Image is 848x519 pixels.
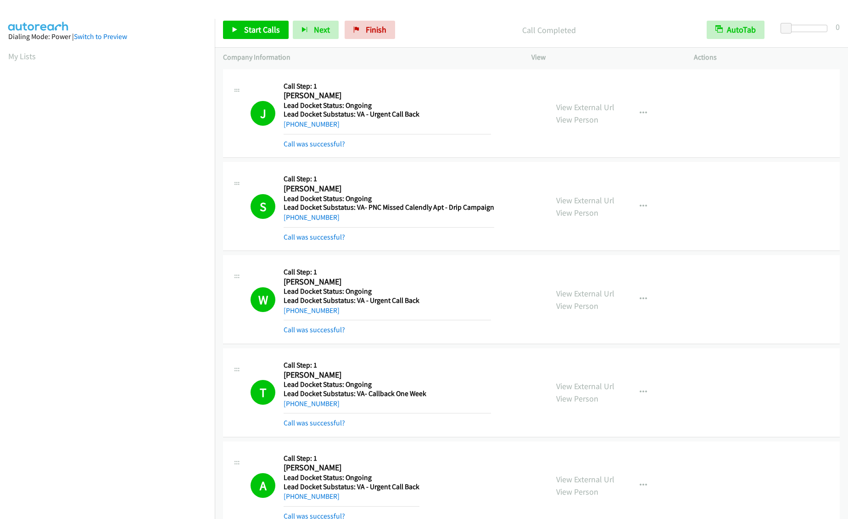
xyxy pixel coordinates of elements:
[785,25,827,32] div: Delay between calls (in seconds)
[284,194,494,203] h5: Lead Docket Status: Ongoing
[251,287,275,312] h1: W
[284,370,491,380] h2: [PERSON_NAME]
[293,21,339,39] button: Next
[284,361,491,370] h5: Call Step: 1
[284,90,491,101] h2: [PERSON_NAME]
[284,277,491,287] h2: [PERSON_NAME]
[284,380,491,389] h5: Lead Docket Status: Ongoing
[284,140,345,148] a: Call was successful?
[223,52,515,63] p: Company Information
[8,71,215,507] iframe: Dialpad
[556,486,598,497] a: View Person
[284,306,340,315] a: [PHONE_NUMBER]
[284,110,491,119] h5: Lead Docket Substatus: VA - Urgent Call Back
[556,474,614,485] a: View External Url
[284,174,494,184] h5: Call Step: 1
[284,120,340,128] a: [PHONE_NUMBER]
[821,223,848,296] iframe: Resource Center
[284,482,419,491] h5: Lead Docket Substatus: VA - Urgent Call Back
[284,101,491,110] h5: Lead Docket Status: Ongoing
[345,21,395,39] a: Finish
[251,101,275,126] h1: J
[74,32,127,41] a: Switch to Preview
[223,21,289,39] a: Start Calls
[284,325,345,334] a: Call was successful?
[251,473,275,498] h1: A
[556,393,598,404] a: View Person
[556,381,614,391] a: View External Url
[284,184,491,194] h2: [PERSON_NAME]
[284,213,340,222] a: [PHONE_NUMBER]
[284,389,491,398] h5: Lead Docket Substatus: VA- Callback One Week
[8,31,206,42] div: Dialing Mode: Power |
[531,52,677,63] p: View
[284,82,491,91] h5: Call Step: 1
[284,419,345,427] a: Call was successful?
[284,203,494,212] h5: Lead Docket Substatus: VA- PNC Missed Calendly Apt - Drip Campaign
[284,463,419,473] h2: [PERSON_NAME]
[556,288,614,299] a: View External Url
[556,207,598,218] a: View Person
[556,114,598,125] a: View Person
[556,195,614,206] a: View External Url
[707,21,764,39] button: AutoTab
[407,24,690,36] p: Call Completed
[284,454,419,463] h5: Call Step: 1
[836,21,840,33] div: 0
[284,492,340,501] a: [PHONE_NUMBER]
[251,194,275,219] h1: S
[284,287,491,296] h5: Lead Docket Status: Ongoing
[284,473,419,482] h5: Lead Docket Status: Ongoing
[694,52,840,63] p: Actions
[244,24,280,35] span: Start Calls
[284,296,491,305] h5: Lead Docket Substatus: VA - Urgent Call Back
[314,24,330,35] span: Next
[366,24,386,35] span: Finish
[8,51,36,61] a: My Lists
[284,268,491,277] h5: Call Step: 1
[556,102,614,112] a: View External Url
[284,399,340,408] a: [PHONE_NUMBER]
[284,233,345,241] a: Call was successful?
[556,301,598,311] a: View Person
[251,380,275,405] h1: T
